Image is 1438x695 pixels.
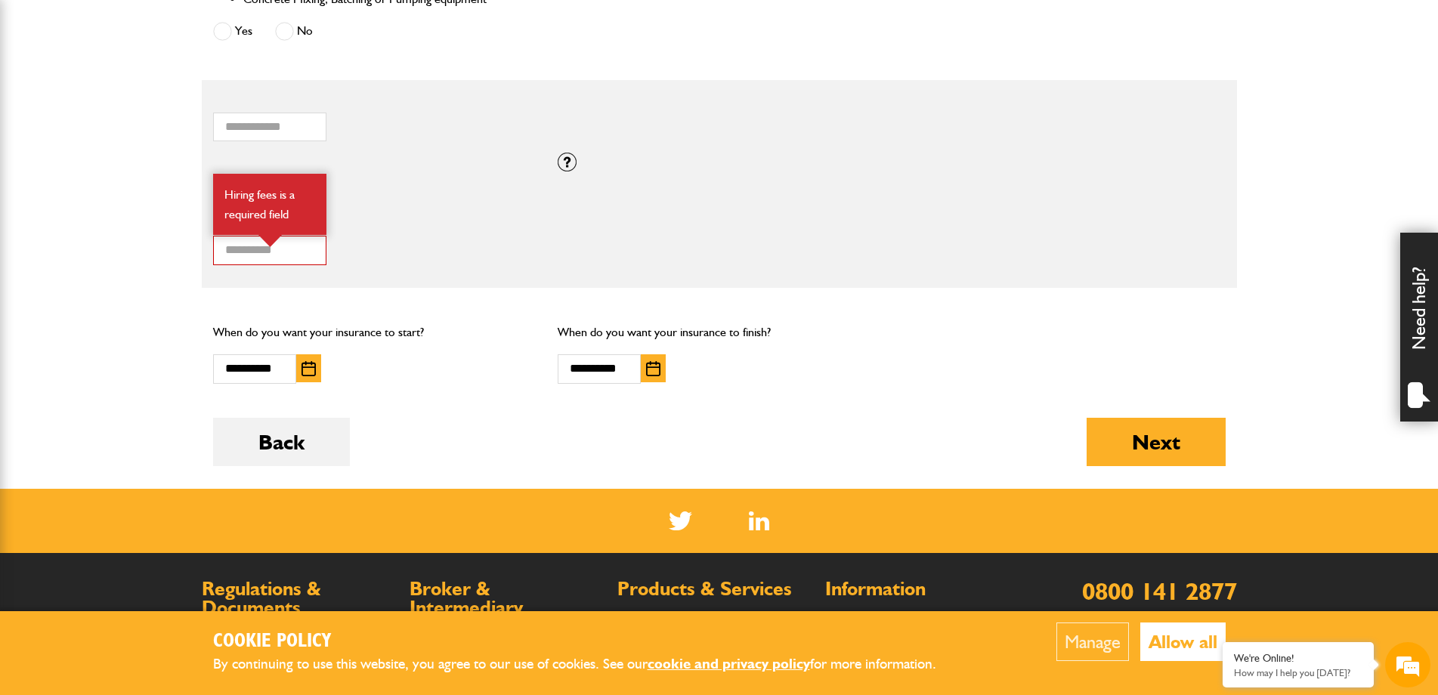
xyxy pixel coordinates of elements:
[1087,418,1226,466] button: Next
[558,323,880,342] p: When do you want your insurance to finish?
[213,22,252,41] label: Yes
[1234,652,1362,665] div: We're Online!
[1400,233,1438,422] div: Need help?
[213,323,536,342] p: When do you want your insurance to start?
[648,655,810,672] a: cookie and privacy policy
[302,361,316,376] img: Choose date
[749,511,769,530] img: Linked In
[258,235,282,247] img: error-box-arrow.svg
[669,511,692,530] img: Twitter
[617,579,810,599] h2: Products & Services
[825,579,1018,599] h2: Information
[749,511,769,530] a: LinkedIn
[213,418,350,466] button: Back
[213,174,326,235] div: Hiring fees is a required field
[646,361,660,376] img: Choose date
[1234,667,1362,678] p: How may I help you today?
[202,579,394,618] h2: Regulations & Documents
[213,630,961,653] h2: Cookie Policy
[410,579,602,618] h2: Broker & Intermediary
[1056,622,1129,661] button: Manage
[213,653,961,676] p: By continuing to use this website, you agree to our use of cookies. See our for more information.
[275,22,313,41] label: No
[1140,622,1226,661] button: Allow all
[1082,576,1237,606] a: 0800 141 2877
